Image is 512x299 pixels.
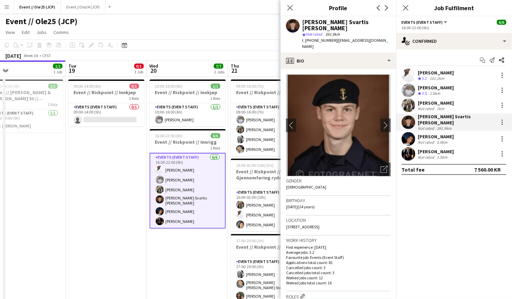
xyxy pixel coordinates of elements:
div: [PERSON_NAME] [418,100,454,106]
span: 19 [67,67,76,74]
div: Total fee [402,166,425,173]
h3: Event // Riskpoint // Opprigg [231,89,307,95]
app-job-card: 16:00-22:00 (6h)6/6Event // Riskpoint // Innrigg1 RoleEvents (Event Staff)6/616:00-22:00 (6h)[PER... [150,129,226,229]
span: Week 34 [22,53,39,58]
h3: Event // Riskpoint // Innkjøp [150,89,226,95]
span: 1 Role [129,96,139,101]
h3: Gender [286,178,391,184]
span: View [5,29,15,35]
span: Events (Event Staff) [402,20,443,25]
span: Thu [231,63,240,69]
app-job-card: 09:00-16:00 (7h)4/4Event // Riskpoint // Opprigg1 RoleEvents (Event Staff)4/409:00-16:00 (7h)[PER... [231,80,307,156]
app-card-role: Events (Event Staff)1/110:00-16:00 (6h)[PERSON_NAME] [150,103,226,126]
div: 391.9km [436,126,453,131]
div: [PERSON_NAME] Svartis [PERSON_NAME] [302,19,391,31]
p: Average jobs: 3.2 [286,250,391,255]
span: 1 Role [211,96,220,101]
h3: Location [286,217,391,223]
div: [PERSON_NAME] [418,134,454,140]
span: 3.5 [422,91,427,96]
div: 2 Jobs [214,69,225,74]
span: Comms [53,29,69,35]
span: Tue [68,63,76,69]
div: 2km [436,106,446,111]
div: 1 Job [53,69,62,74]
app-card-role: Events (Event Staff)3/316:00-02:00 (10h)[PERSON_NAME][PERSON_NAME][PERSON_NAME] [231,189,307,231]
div: [PERSON_NAME] Svartis [PERSON_NAME] [418,113,496,126]
span: 3.2 [422,76,427,81]
div: Open photos pop-in [377,163,391,176]
button: Event //Ole24 (JCP) [61,0,105,14]
button: Events (Event Staff) [402,20,448,25]
div: 1 Job [135,69,144,74]
span: Edit [22,29,30,35]
div: Not rated [418,106,436,111]
h1: Event // Ole25 (JCP) [5,16,78,27]
app-card-role: Events (Event Staff)0/109:00-14:00 (5h) [68,103,145,126]
p: First experience: [DATE] [286,245,391,250]
span: 16:00-22:00 (6h) [155,133,183,138]
div: 1.5km [436,155,449,160]
span: 1/1 [211,84,220,89]
span: [DATE] (24 years) [286,204,315,209]
h3: Profile [281,3,396,12]
span: 391.9km [324,32,342,37]
div: [PERSON_NAME] [418,85,454,91]
a: Edit [19,28,32,37]
app-card-role: Events (Event Staff)6/616:00-22:00 (6h)[PERSON_NAME][PERSON_NAME][PERSON_NAME][PERSON_NAME] Svart... [150,153,226,229]
div: Bio [281,53,396,69]
div: 1.5km [429,91,442,96]
span: 0/1 [134,64,144,69]
div: Confirmed [396,33,512,49]
button: Event // Ole25 (JCP) [14,0,61,14]
span: [STREET_ADDRESS] [286,224,320,229]
span: Wed [150,63,159,69]
span: 10:00-16:00 (6h) [155,84,183,89]
h3: Event // Riskpoint // Innrigg [150,139,226,145]
p: Worked jobs count: 12 [286,275,391,280]
span: 1 Role [48,102,58,107]
h3: Work history [286,237,391,243]
span: 6/6 [497,20,507,25]
p: Cancelled jobs total count: 3 [286,270,391,275]
div: 16:00-22:00 (6h) [402,25,507,30]
span: Not rated [307,32,323,37]
span: 16:00-02:00 (10h) (Fri) [236,163,274,168]
div: 101.2km [429,76,446,82]
div: Not rated [418,126,436,131]
span: 17:00-20:00 (3h) [236,238,264,243]
app-job-card: 16:00-02:00 (10h) (Fri)3/3Event // Riskpoint // Gjennomføring rydd1 RoleEvents (Event Staff)3/316... [231,159,307,231]
span: 1/1 [53,64,63,69]
h3: Job Fulfilment [396,3,512,12]
span: 09:00-14:00 (5h) [74,84,101,89]
div: Not rated [418,140,436,145]
img: Crew avatar or photo [286,74,391,176]
a: Jobs [34,28,49,37]
div: 5.9km [436,140,449,145]
p: Favourite job: Events (Event Staff) [286,255,391,260]
span: 6/6 [211,133,220,138]
app-card-role: Events (Event Staff)4/409:00-16:00 (7h)[PERSON_NAME][PERSON_NAME][PERSON_NAME][PERSON_NAME] [231,103,307,156]
h3: Event // Riskpoint // Innkjøp [68,89,145,95]
p: Cancelled jobs count: 3 [286,265,391,270]
p: Applications total count: 81 [286,260,391,265]
div: 09:00-14:00 (5h)0/1Event // Riskpoint // Innkjøp1 RoleEvents (Event Staff)0/109:00-14:00 (5h) [68,80,145,126]
span: | [EMAIL_ADDRESS][DOMAIN_NAME] [302,38,389,49]
a: View [3,28,18,37]
p: Worked jobs total count: 16 [286,280,391,285]
h3: Birthday [286,197,391,204]
div: [DATE] [5,52,21,59]
span: 21 [230,67,240,74]
span: [DEMOGRAPHIC_DATA] [286,184,327,190]
div: Not rated [418,155,436,160]
span: 7/7 [214,64,224,69]
div: [PERSON_NAME] [418,148,454,155]
app-job-card: 10:00-16:00 (6h)1/1Event // Riskpoint // Innkjøp1 RoleEvents (Event Staff)1/110:00-16:00 (6h)[PER... [150,80,226,126]
h3: Event // Riskpoint // Innsjekk [231,244,307,250]
h3: Event // Riskpoint // Gjennomføring rydd [231,169,307,181]
span: 1/1 [48,84,58,89]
